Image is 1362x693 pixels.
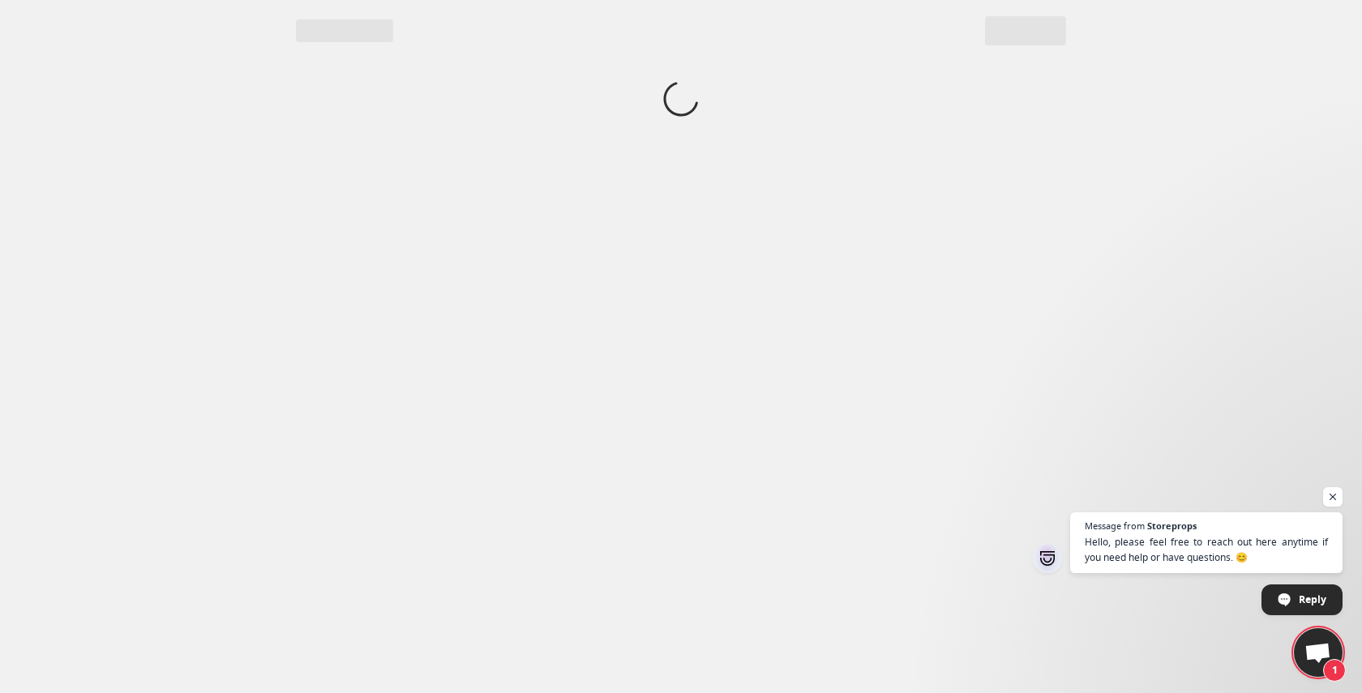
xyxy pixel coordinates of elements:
[1294,628,1343,677] a: Open chat
[1323,659,1346,682] span: 1
[1147,521,1197,530] span: Storeprops
[1085,521,1145,530] span: Message from
[1299,585,1326,614] span: Reply
[1085,534,1328,565] span: Hello, please feel free to reach out here anytime if you need help or have questions. 😊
